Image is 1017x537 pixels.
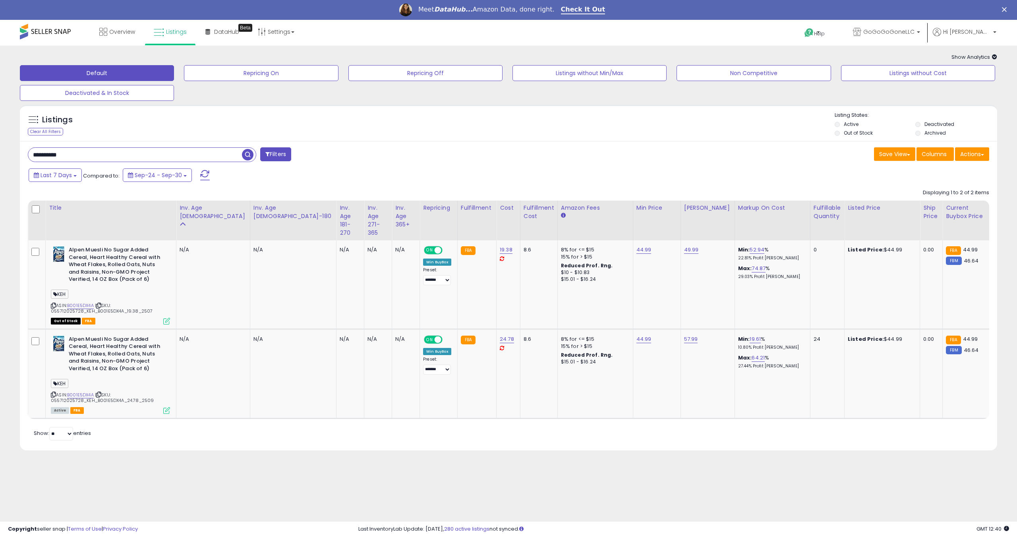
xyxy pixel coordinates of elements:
[636,246,652,254] a: 44.99
[677,65,831,81] button: Non Competitive
[933,28,996,46] a: Hi [PERSON_NAME]
[964,257,979,265] span: 46.64
[51,302,153,314] span: | SKU: 055712025728_KEH_B001E5DX4A_19.38_2507
[951,53,997,61] span: Show Analytics
[166,28,187,36] span: Listings
[441,247,454,254] span: OFF
[461,204,493,212] div: Fulfillment
[561,204,630,212] div: Amazon Fees
[844,129,873,136] label: Out of Stock
[848,246,914,253] div: $44.99
[738,363,804,369] p: 27.44% Profit [PERSON_NAME]
[561,6,605,14] a: Check It Out
[51,290,68,299] span: KEH
[738,255,804,261] p: 22.81% Profit [PERSON_NAME]
[367,246,386,253] div: N/A
[500,335,514,343] a: 24.78
[253,336,330,343] div: N/A
[561,269,627,276] div: $10 - $10.83
[874,147,915,161] button: Save View
[51,392,154,404] span: | SKU: 055712025728_KEH_B001E5DX4A_24.78_2509
[738,274,804,280] p: 29.03% Profit [PERSON_NAME]
[69,336,165,375] b: Alpen Muesli No Sugar Added Cereal, Heart Healthy Cereal with Wheat Flakes, Rolled Oats, Nuts and...
[340,336,358,343] div: N/A
[20,85,174,101] button: Deactivated & In Stock
[423,348,451,355] div: Win BuyBox
[561,336,627,343] div: 8% for <= $15
[814,30,825,37] span: Help
[340,204,361,237] div: Inv. Age 181-270
[798,22,840,46] a: Help
[847,20,926,46] a: GoGoGoGoneLLC
[512,65,667,81] button: Listings without Min/Max
[922,150,947,158] span: Columns
[963,335,978,343] span: 44.99
[367,336,386,343] div: N/A
[524,204,554,220] div: Fulfillment Cost
[684,204,731,212] div: [PERSON_NAME]
[946,336,961,344] small: FBA
[51,336,170,413] div: ASIN:
[253,204,333,220] div: Inv. Age [DEMOGRAPHIC_DATA]-180
[738,246,804,261] div: %
[964,346,979,354] span: 46.64
[955,147,989,161] button: Actions
[425,247,435,254] span: ON
[916,147,954,161] button: Columns
[750,335,761,343] a: 19.61
[863,28,915,36] span: GoGoGoGoneLLC
[561,262,613,269] b: Reduced Prof. Rng.
[441,336,454,343] span: OFF
[738,336,804,350] div: %
[752,265,766,272] a: 74.87
[636,204,677,212] div: Min Price
[461,246,476,255] small: FBA
[67,392,94,398] a: B001E5DX4A
[260,147,291,161] button: Filters
[395,246,414,253] div: N/A
[399,4,412,16] img: Profile image for Georgie
[923,189,989,197] div: Displaying 1 to 2 of 2 items
[804,28,814,38] i: Get Help
[848,336,914,343] div: $44.99
[500,204,517,212] div: Cost
[253,246,330,253] div: N/A
[340,246,358,253] div: N/A
[252,20,300,44] a: Settings
[738,354,804,369] div: %
[923,336,936,343] div: 0.00
[184,65,338,81] button: Repricing On
[395,336,414,343] div: N/A
[848,246,884,253] b: Listed Price:
[963,246,978,253] span: 44.99
[180,204,247,220] div: Inv. Age [DEMOGRAPHIC_DATA]
[423,267,451,285] div: Preset:
[923,204,939,220] div: Ship Price
[848,335,884,343] b: Listed Price:
[423,204,454,212] div: Repricing
[946,246,961,255] small: FBA
[238,24,252,32] div: Tooltip anchor
[418,6,555,14] div: Meet Amazon Data, done right.
[348,65,503,81] button: Repricing Off
[51,336,67,352] img: 51P5yzRbX8L._SL40_.jpg
[20,65,174,81] button: Default
[180,246,244,253] div: N/A
[750,246,764,254] a: 52.94
[814,246,838,253] div: 0
[524,246,551,253] div: 8.6
[946,204,987,220] div: Current Buybox Price
[738,265,752,272] b: Max:
[434,6,473,13] i: DataHub...
[738,265,804,280] div: %
[423,357,451,375] div: Preset:
[923,246,936,253] div: 0.00
[123,168,192,182] button: Sep-24 - Sep-30
[844,121,858,127] label: Active
[636,335,652,343] a: 44.99
[738,345,804,350] p: 10.80% Profit [PERSON_NAME]
[214,28,239,36] span: DataHub
[82,318,95,325] span: FBA
[814,336,838,343] div: 24
[561,253,627,261] div: 15% for > $15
